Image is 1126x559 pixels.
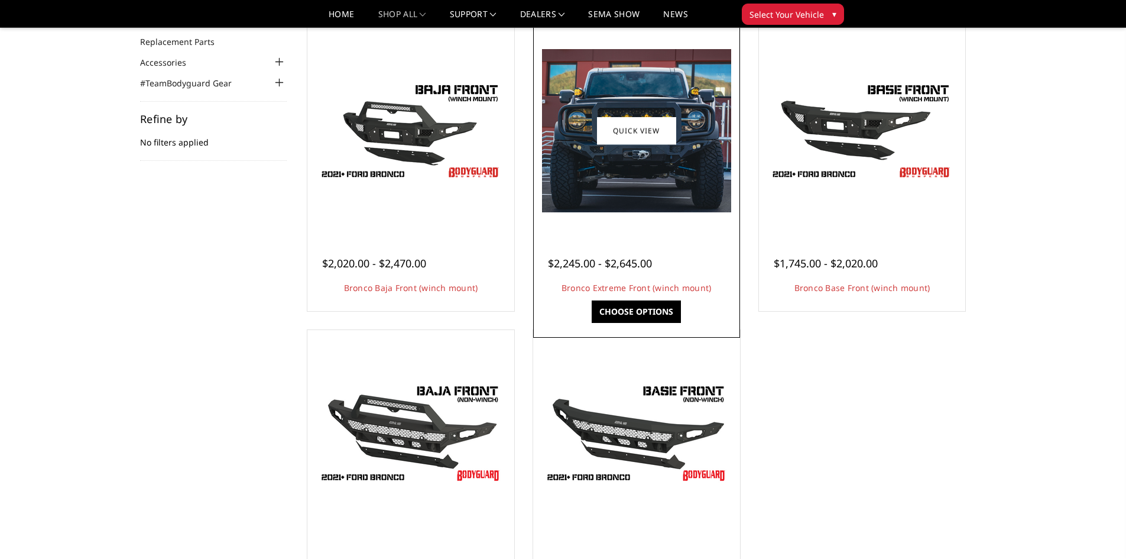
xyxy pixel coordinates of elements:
[548,256,652,270] span: $2,245.00 - $2,645.00
[1067,502,1126,559] iframe: Chat Widget
[140,114,287,161] div: No filters applied
[140,114,287,124] h5: Refine by
[310,30,511,231] a: Bodyguard Ford Bronco Bronco Baja Front (winch mount)
[322,256,426,270] span: $2,020.00 - $2,470.00
[140,77,246,89] a: #TeamBodyguard Gear
[542,380,731,487] img: Bronco Base Front (non-winch)
[450,10,497,27] a: Support
[329,10,354,27] a: Home
[562,282,712,293] a: Bronco Extreme Front (winch mount)
[542,49,731,212] img: Bronco Extreme Front (winch mount)
[762,30,963,231] a: Freedom Series - Bronco Base Front Bumper Bronco Base Front (winch mount)
[140,56,201,69] a: Accessories
[588,10,640,27] a: SEMA Show
[749,8,824,21] span: Select Your Vehicle
[774,256,878,270] span: $1,745.00 - $2,020.00
[794,282,930,293] a: Bronco Base Front (winch mount)
[536,333,737,534] a: Bronco Base Front (non-winch) Bronco Base Front (non-winch)
[378,10,426,27] a: shop all
[536,30,737,231] a: Bronco Extreme Front (winch mount) Bronco Extreme Front (winch mount)
[663,10,687,27] a: News
[344,282,478,293] a: Bronco Baja Front (winch mount)
[140,35,229,48] a: Replacement Parts
[832,8,836,20] span: ▾
[592,300,681,323] a: Choose Options
[310,333,511,534] a: Bronco Baja Front (non-winch) Bronco Baja Front (non-winch)
[597,117,676,144] a: Quick view
[742,4,844,25] button: Select Your Vehicle
[520,10,565,27] a: Dealers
